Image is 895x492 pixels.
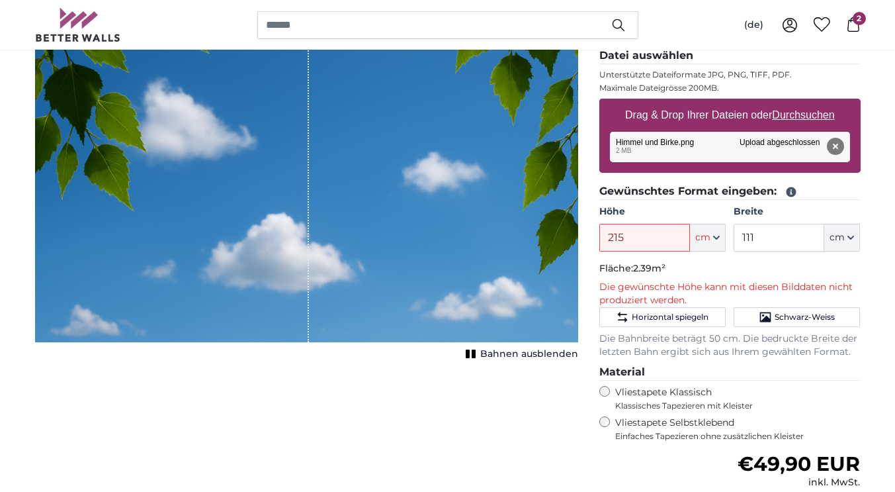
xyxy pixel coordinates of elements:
[734,307,860,327] button: Schwarz-Weiss
[830,231,845,244] span: cm
[853,12,866,25] span: 2
[599,183,861,200] legend: Gewünschtes Format eingeben:
[599,332,861,359] p: Die Bahnbreite beträgt 50 cm. Die bedruckte Breite der letzten Bahn ergibt sich aus Ihrem gewählt...
[599,70,861,80] p: Unterstützte Dateiformate JPG, PNG, TIFF, PDF.
[480,348,578,361] span: Bahnen ausblenden
[738,476,860,489] div: inkl. MwSt.
[615,417,861,442] label: Vliestapete Selbstklebend
[695,231,710,244] span: cm
[734,205,860,219] label: Breite
[690,224,726,252] button: cm
[772,109,834,121] u: Durchsuchen
[734,13,774,37] button: (de)
[599,205,726,219] label: Höhe
[620,102,840,128] label: Drag & Drop Ihrer Dateien oder
[615,401,849,411] span: Klassisches Tapezieren mit Kleister
[599,281,861,307] p: Die gewünschte Höhe kann mit diesen Bilddaten nicht produziert werden.
[599,307,726,327] button: Horizontal spiegeln
[738,452,860,476] span: €49,90 EUR
[35,8,121,42] img: Betterwalls
[599,262,861,275] p: Fläche:
[615,431,861,442] span: Einfaches Tapezieren ohne zusätzlichen Kleister
[775,312,835,322] span: Schwarz-Weiss
[599,83,861,93] p: Maximale Dateigrösse 200MB.
[462,345,578,364] button: Bahnen ausblenden
[633,262,665,274] span: 2.39m²
[599,48,861,64] legend: Datei auswählen
[615,386,849,411] label: Vliestapete Klassisch
[824,224,860,252] button: cm
[632,312,708,322] span: Horizontal spiegeln
[599,364,861,381] legend: Material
